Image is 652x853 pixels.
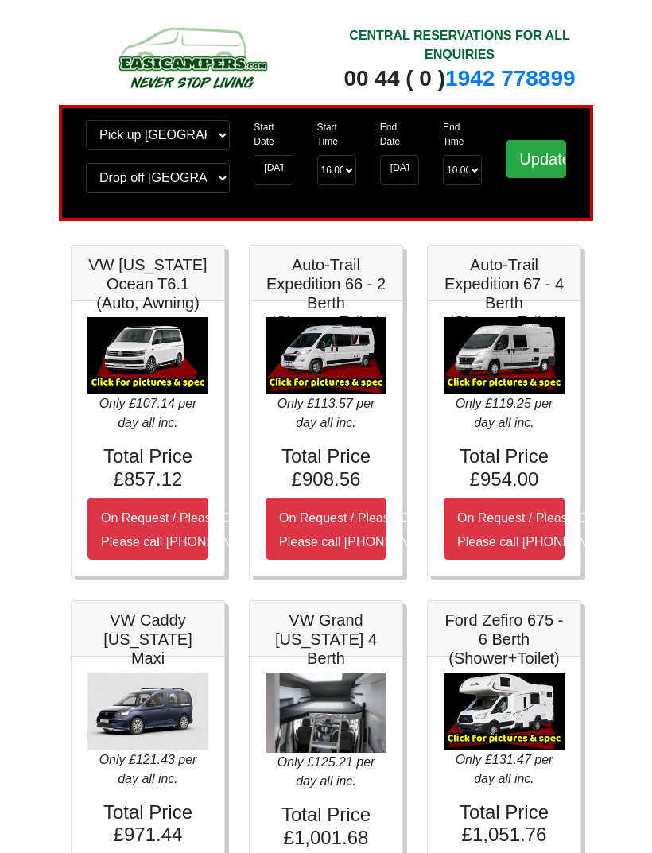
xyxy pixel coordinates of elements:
small: On Request / Please Call Us Please call [PHONE_NUMBER] [279,511,459,549]
img: VW California Ocean T6.1 (Auto, Awning) [87,317,208,395]
h4: Total Price £857.12 [87,445,208,491]
h5: Ford Zefiro 675 - 6 Berth (Shower+Toilet) [444,611,565,668]
label: Start Time [317,120,356,149]
label: Start Date [254,120,293,149]
h4: Total Price £1,051.76 [444,801,565,847]
img: Auto-Trail Expedition 66 - 2 Berth (Shower+Toilet) [266,317,386,395]
h5: Auto-Trail Expedition 67 - 4 Berth (Shower+Toilet) [444,255,565,332]
h4: Total Price £954.00 [444,445,565,491]
div: 00 44 ( 0 ) [338,64,581,93]
h5: VW [US_STATE] Ocean T6.1 (Auto, Awning) [87,255,208,312]
h5: Auto-Trail Expedition 66 - 2 Berth (Shower+Toilet) [266,255,386,332]
button: On Request / Please Call UsPlease call [PHONE_NUMBER] [87,498,208,560]
img: Auto-Trail Expedition 67 - 4 Berth (Shower+Toilet) [444,317,565,395]
img: Ford Zefiro 675 - 6 Berth (Shower+Toilet) [444,673,565,750]
div: CENTRAL RESERVATIONS FOR ALL ENQUIRIES [338,26,581,64]
input: Return Date [380,155,419,185]
i: Only £131.47 per day all inc. [456,753,553,785]
input: Update [506,140,566,178]
h4: Total Price £908.56 [266,445,386,491]
h5: VW Grand [US_STATE] 4 Berth [266,611,386,668]
input: Start Date [254,155,293,185]
label: End Time [443,120,482,149]
button: On Request / Please Call UsPlease call [PHONE_NUMBER] [266,498,386,560]
h5: VW Caddy [US_STATE] Maxi [87,611,208,668]
small: On Request / Please Call Us Please call [PHONE_NUMBER] [457,511,637,549]
a: 1942 778899 [445,66,576,91]
i: Only £113.57 per day all inc. [277,397,375,429]
i: Only £125.21 per day all inc. [277,755,375,788]
i: Only £107.14 per day all inc. [99,397,197,429]
h4: Total Price £1,001.68 [266,804,386,850]
button: On Request / Please Call UsPlease call [PHONE_NUMBER] [444,498,565,560]
img: campers-checkout-logo.png [71,22,314,93]
img: VW Caddy California Maxi [87,673,208,750]
label: End Date [380,120,419,149]
i: Only £121.43 per day all inc. [99,753,197,785]
h4: Total Price £971.44 [87,801,208,847]
i: Only £119.25 per day all inc. [456,397,553,429]
small: On Request / Please Call Us Please call [PHONE_NUMBER] [101,511,281,549]
img: VW Grand California 4 Berth [266,673,386,753]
